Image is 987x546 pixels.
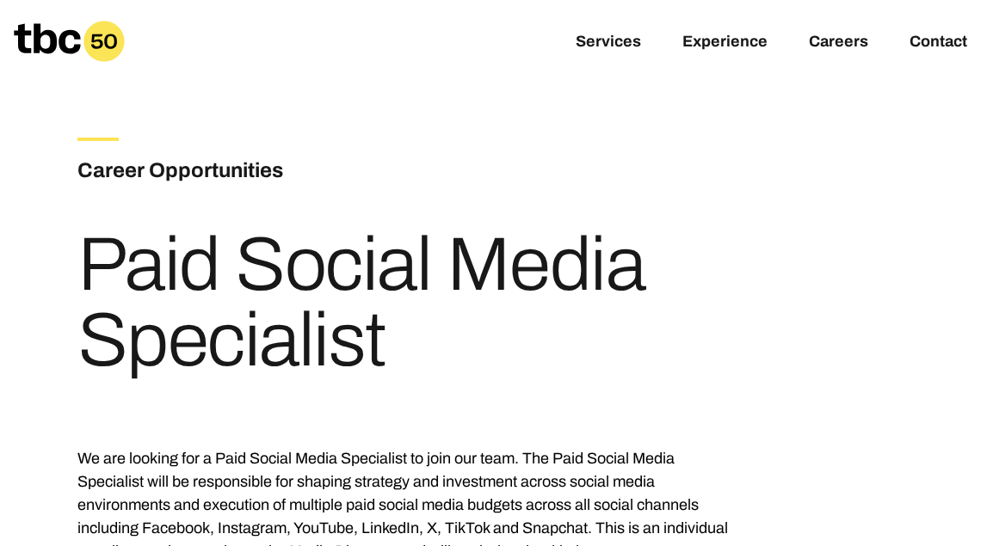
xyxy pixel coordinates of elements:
[910,33,967,53] a: Contact
[809,33,868,53] a: Careers
[77,227,738,378] h1: Paid Social Media Specialist
[14,21,125,62] a: Homepage
[576,33,641,53] a: Services
[682,33,768,53] a: Experience
[77,155,490,186] h3: Career Opportunities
